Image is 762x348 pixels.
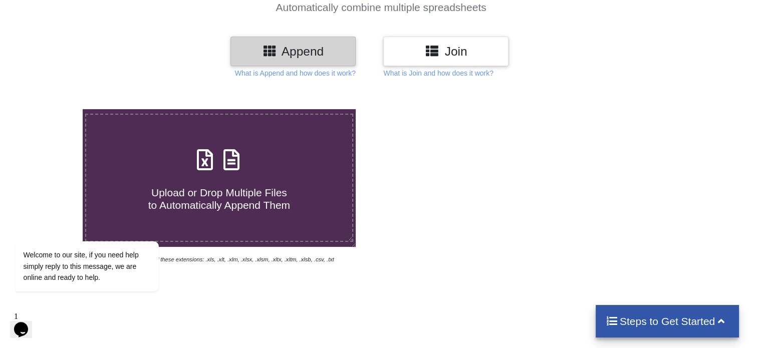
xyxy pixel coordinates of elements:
[606,315,729,327] h4: Steps to Get Started
[383,68,493,78] p: What is Join and how does it work?
[148,187,290,211] span: Upload or Drop Multiple Files to Automatically Append Them
[83,256,334,262] i: You can select files with any of these extensions: .xls, .xlt, .xlm, .xlsx, .xlsm, .xltx, .xltm, ...
[238,44,348,59] h3: Append
[10,151,190,303] iframe: chat widget
[235,68,356,78] p: What is Append and how does it work?
[10,308,42,338] iframe: chat widget
[391,44,501,59] h3: Join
